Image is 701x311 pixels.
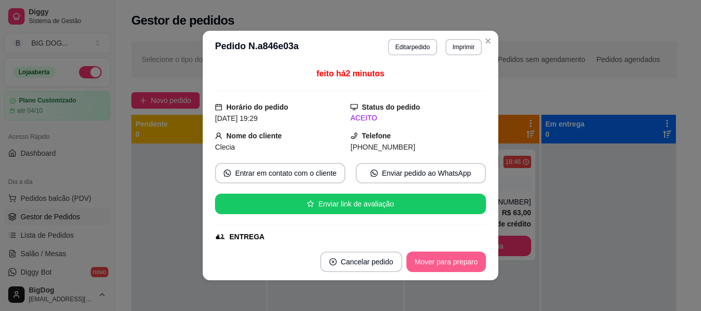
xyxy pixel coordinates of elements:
[356,163,486,183] button: whats-appEnviar pedido ao WhatsApp
[350,132,358,139] span: phone
[215,143,235,151] span: Clecia
[320,252,402,272] button: close-circleCancelar pedido
[388,39,437,55] button: Editarpedido
[480,33,496,49] button: Close
[350,143,415,151] span: [PHONE_NUMBER]
[371,170,378,177] span: whats-app
[445,39,482,55] button: Imprimir
[215,114,258,122] span: [DATE] 19:29
[215,194,486,214] button: starEnviar link de avaliação
[226,132,282,140] strong: Nome do cliente
[362,103,420,111] strong: Status do pedido
[215,39,299,55] h3: Pedido N. a846e03a
[350,113,486,123] div: ACEITO
[350,103,358,111] span: desktop
[224,170,231,177] span: whats-app
[229,232,264,242] div: ENTREGA
[215,163,345,183] button: whats-appEntrar em contato com o cliente
[406,252,486,272] button: Mover para preparo
[329,258,337,265] span: close-circle
[362,132,391,140] strong: Telefone
[226,103,288,111] strong: Horário do pedido
[307,200,314,208] span: star
[317,69,384,78] span: feito há 2 minutos
[215,132,222,139] span: user
[215,103,222,111] span: calendar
